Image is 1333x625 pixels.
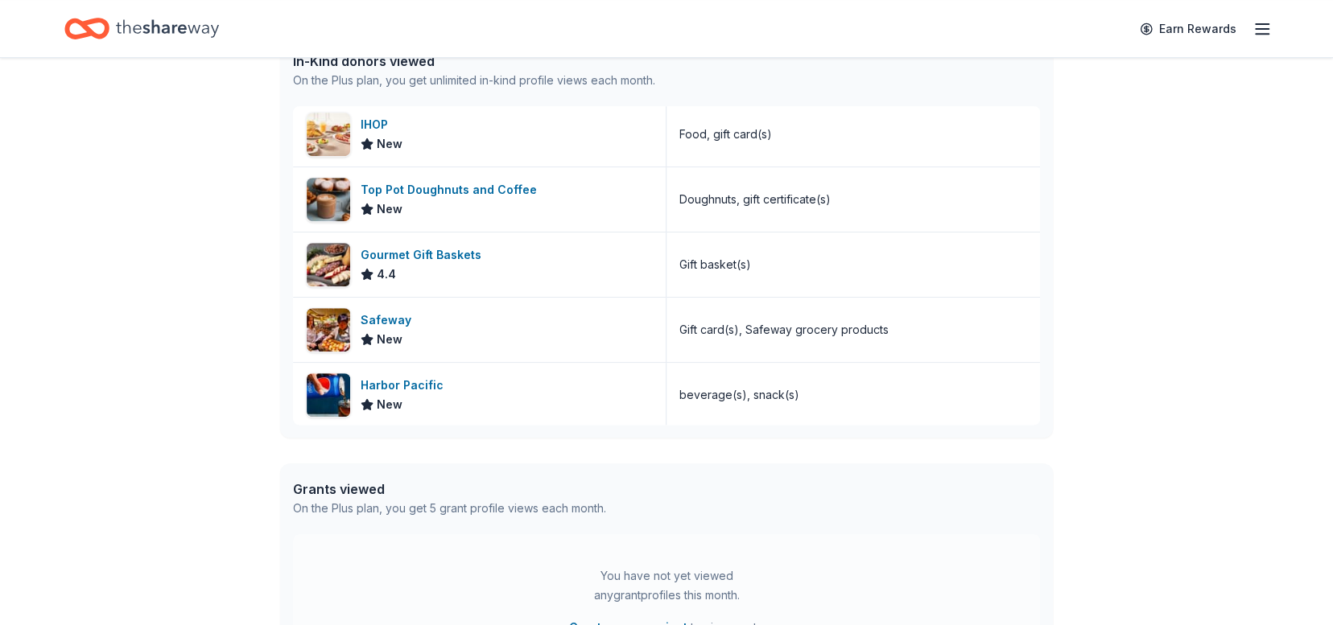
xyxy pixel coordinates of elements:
div: Doughnuts, gift certificate(s) [679,190,831,209]
div: Gift card(s), Safeway grocery products [679,320,889,339]
span: New [377,395,402,414]
a: Earn Rewards [1130,14,1246,43]
div: You have not yet viewed any grant profiles this month. [566,566,767,605]
img: Image for Harbor Pacific [307,373,350,417]
span: New [377,199,402,219]
div: In-Kind donors viewed [293,51,655,71]
div: On the Plus plan, you get unlimited in-kind profile views each month. [293,71,655,90]
span: New [377,330,402,349]
img: Image for Top Pot Doughnuts and Coffee [307,178,350,221]
a: Home [64,10,219,47]
div: IHOP [361,115,402,134]
div: beverage(s), snack(s) [679,385,799,405]
div: On the Plus plan, you get 5 grant profile views each month. [293,499,606,518]
div: Grants viewed [293,479,606,499]
div: Food, gift card(s) [679,125,772,144]
span: 4.4 [377,265,396,284]
div: Gourmet Gift Baskets [361,245,488,265]
img: Image for Safeway [307,308,350,352]
div: Harbor Pacific [361,376,450,395]
span: New [377,134,402,154]
div: Gift basket(s) [679,255,751,274]
img: Image for Gourmet Gift Baskets [307,243,350,286]
img: Image for IHOP [307,113,350,156]
div: Top Pot Doughnuts and Coffee [361,180,543,199]
div: Safeway [361,310,418,330]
